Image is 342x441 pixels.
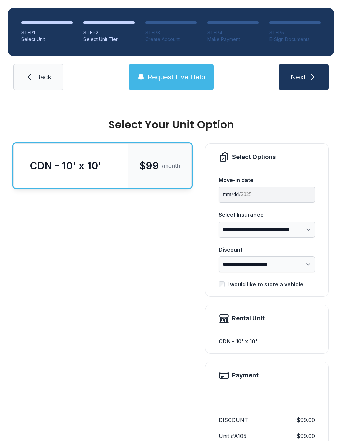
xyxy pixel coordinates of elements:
[219,222,315,238] select: Select Insurance
[219,256,315,272] select: Discount
[139,160,159,172] span: $99
[227,280,303,288] div: I would like to store a vehicle
[219,416,248,424] dt: DISCOUNT
[232,152,276,162] div: Select Options
[148,72,205,82] span: Request Live Help
[232,371,259,380] h2: Payment
[83,29,135,36] div: STEP 2
[269,36,321,43] div: E-Sign Documents
[219,335,315,348] div: CDN - 10' x 10'
[207,36,259,43] div: Make Payment
[207,29,259,36] div: STEP 4
[219,246,315,254] div: Discount
[162,162,180,170] span: /month
[219,176,315,184] div: Move-in date
[145,36,197,43] div: Create Account
[219,187,315,203] input: Move-in date
[219,432,246,440] dt: Unit #A105
[294,416,315,424] dd: -$99.00
[269,29,321,36] div: STEP 5
[21,29,73,36] div: STEP 1
[36,72,51,82] span: Back
[219,211,315,219] div: Select Insurance
[83,36,135,43] div: Select Unit Tier
[291,72,306,82] span: Next
[297,432,315,440] dd: $99.00
[232,314,265,323] div: Rental Unit
[30,160,101,172] div: CDN - 10' x 10'
[13,119,329,130] div: Select Your Unit Option
[21,36,73,43] div: Select Unit
[145,29,197,36] div: STEP 3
